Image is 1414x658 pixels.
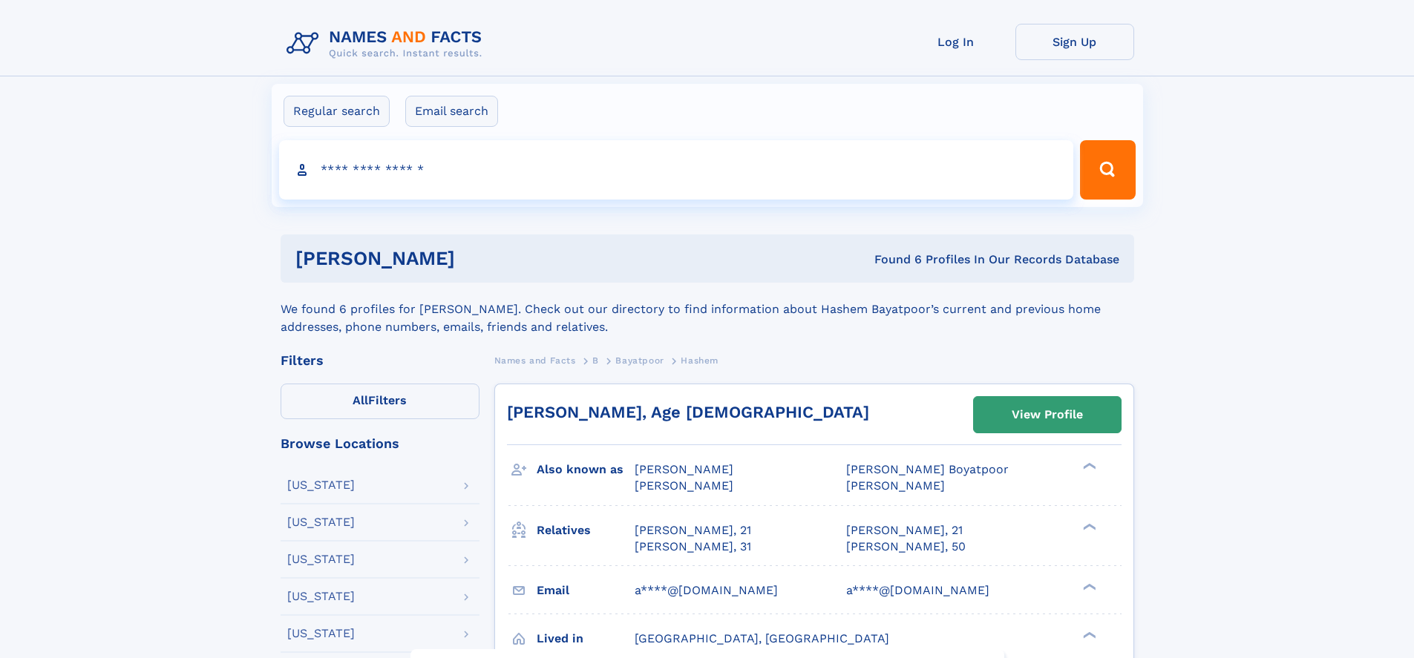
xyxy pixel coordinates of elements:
div: ❯ [1079,522,1097,531]
div: ❯ [1079,582,1097,591]
h3: Also known as [537,457,635,482]
span: [PERSON_NAME] [635,478,733,493]
a: View Profile [974,397,1121,432]
div: ❯ [1079,461,1097,471]
div: Browse Locations [281,437,479,450]
a: [PERSON_NAME], 50 [846,539,966,555]
img: Logo Names and Facts [281,24,494,64]
span: B [592,355,599,366]
label: Filters [281,384,479,419]
span: [PERSON_NAME] [846,478,945,493]
a: [PERSON_NAME], 31 [635,539,751,555]
div: ❯ [1079,630,1097,639]
input: search input [279,140,1074,200]
label: Email search [405,96,498,127]
a: B [592,351,599,369]
div: We found 6 profiles for [PERSON_NAME]. Check out our directory to find information about Hashem B... [281,283,1134,336]
h1: [PERSON_NAME] [295,249,665,268]
span: [PERSON_NAME] Boyatpoor [846,462,1009,476]
a: Bayatpoor [615,351,664,369]
div: [US_STATE] [287,516,355,528]
h3: Lived in [537,626,635,651]
div: Filters [281,354,479,367]
div: View Profile [1012,398,1083,432]
div: [US_STATE] [287,553,355,565]
a: Sign Up [1015,24,1134,60]
span: All [353,393,368,407]
a: [PERSON_NAME], 21 [635,522,751,539]
a: Log In [897,24,1015,60]
a: [PERSON_NAME], 21 [846,522,963,539]
h3: Email [537,578,635,603]
span: [PERSON_NAME] [635,462,733,476]
a: Names and Facts [494,351,576,369]
span: Hashem [681,355,719,366]
h3: Relatives [537,518,635,543]
label: Regular search [284,96,390,127]
span: [GEOGRAPHIC_DATA], [GEOGRAPHIC_DATA] [635,631,889,645]
a: [PERSON_NAME], Age [DEMOGRAPHIC_DATA] [507,403,869,421]
div: [US_STATE] [287,479,355,491]
div: [US_STATE] [287,628,355,639]
button: Search Button [1080,140,1135,200]
span: Bayatpoor [615,355,664,366]
div: Found 6 Profiles In Our Records Database [664,251,1119,268]
div: [US_STATE] [287,590,355,602]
